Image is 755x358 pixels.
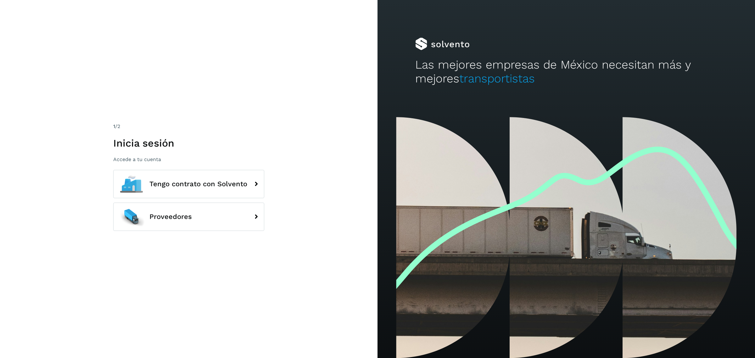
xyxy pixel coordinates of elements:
[149,180,247,188] span: Tengo contrato con Solvento
[113,156,264,162] p: Accede a tu cuenta
[113,123,115,129] span: 1
[415,58,717,86] h2: Las mejores empresas de México necesitan más y mejores
[113,123,264,130] div: /2
[459,72,535,85] span: transportistas
[149,213,192,221] span: Proveedores
[113,137,264,149] h1: Inicia sesión
[113,203,264,231] button: Proveedores
[113,170,264,198] button: Tengo contrato con Solvento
